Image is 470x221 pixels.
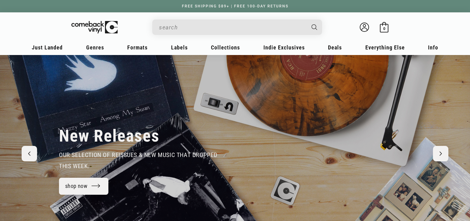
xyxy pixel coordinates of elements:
button: Previous slide [22,146,37,161]
div: Search [152,19,322,35]
span: Everything Else [365,44,405,51]
h2: New Releases [59,126,160,146]
span: Collections [211,44,240,51]
span: Genres [86,44,104,51]
button: Next slide [433,146,448,161]
span: Deals [328,44,342,51]
button: Search [306,19,323,35]
span: Formats [127,44,148,51]
span: Info [428,44,438,51]
span: Just Landed [32,44,63,51]
span: Labels [171,44,188,51]
input: search [159,21,305,34]
span: 0 [383,26,385,31]
span: our selection of reissues & new music that dropped this week. [59,151,217,170]
span: Indie Exclusives [263,44,305,51]
a: FREE SHIPPING $89+ | FREE 100-DAY RETURNS [176,4,295,8]
a: shop now [59,178,108,195]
